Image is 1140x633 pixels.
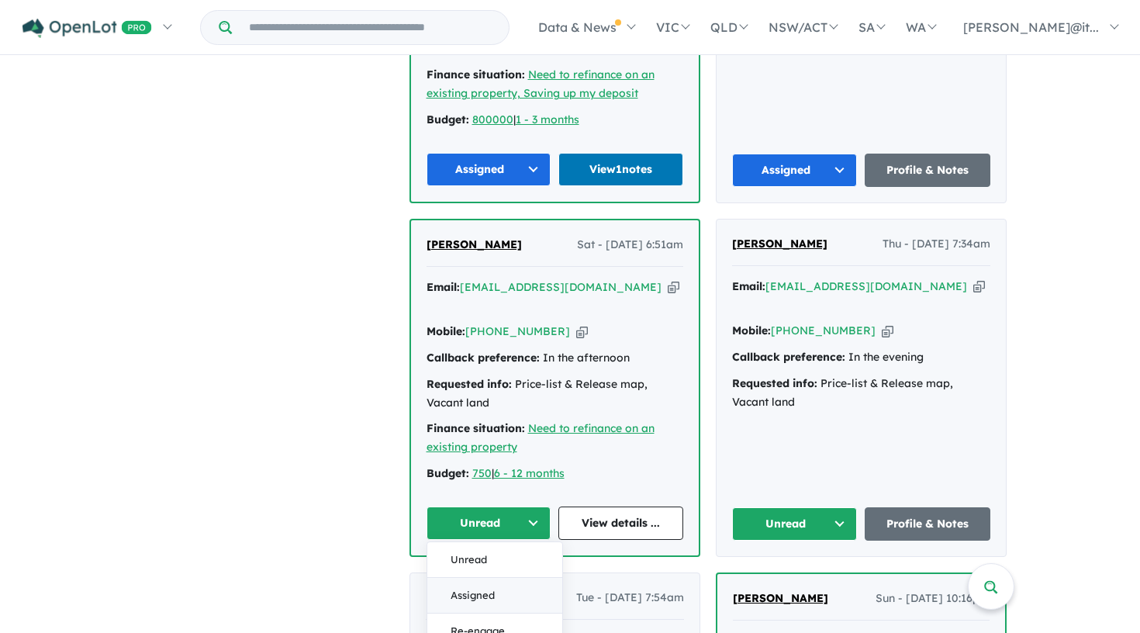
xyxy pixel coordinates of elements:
[472,466,492,480] a: 750
[235,11,506,44] input: Try estate name, suburb, builder or developer
[427,465,683,483] div: |
[732,154,858,187] button: Assigned
[22,19,152,38] img: Openlot PRO Logo White
[427,466,469,480] strong: Budget:
[733,590,828,608] a: [PERSON_NAME]
[427,237,522,251] span: [PERSON_NAME]
[472,112,513,126] a: 800000
[732,323,771,337] strong: Mobile:
[732,237,827,251] span: [PERSON_NAME]
[732,376,817,390] strong: Requested info:
[427,153,551,186] button: Assigned
[765,279,967,293] a: [EMAIL_ADDRESS][DOMAIN_NAME]
[577,236,683,254] span: Sat - [DATE] 6:51am
[882,323,893,339] button: Copy
[427,375,683,413] div: Price-list & Release map, Vacant land
[883,235,990,254] span: Thu - [DATE] 7:34am
[973,278,985,295] button: Copy
[876,590,990,608] span: Sun - [DATE] 10:16pm
[465,324,570,338] a: [PHONE_NUMBER]
[427,324,465,338] strong: Mobile:
[732,348,990,367] div: In the evening
[427,421,655,454] a: Need to refinance on an existing property
[427,280,460,294] strong: Email:
[963,19,1099,35] span: [PERSON_NAME]@it...
[732,507,858,541] button: Unread
[427,111,683,130] div: |
[494,466,565,480] a: 6 - 12 months
[427,351,540,365] strong: Callback preference:
[576,323,588,340] button: Copy
[516,112,579,126] a: 1 - 3 months
[427,349,683,368] div: In the afternoon
[558,507,683,540] a: View details ...
[771,323,876,337] a: [PHONE_NUMBER]
[558,153,683,186] a: View1notes
[427,578,562,614] button: Assigned
[427,377,512,391] strong: Requested info:
[865,154,990,187] a: Profile & Notes
[427,507,551,540] button: Unread
[426,590,521,604] span: [PERSON_NAME]
[427,67,525,81] strong: Finance situation:
[426,589,521,607] a: [PERSON_NAME]
[733,591,828,605] span: [PERSON_NAME]
[732,279,765,293] strong: Email:
[427,67,655,100] a: Need to refinance on an existing property, Saving up my deposit
[427,421,525,435] strong: Finance situation:
[427,542,562,578] button: Unread
[732,350,845,364] strong: Callback preference:
[732,375,990,412] div: Price-list & Release map, Vacant land
[460,280,662,294] a: [EMAIL_ADDRESS][DOMAIN_NAME]
[427,236,522,254] a: [PERSON_NAME]
[865,507,990,541] a: Profile & Notes
[732,235,827,254] a: [PERSON_NAME]
[427,112,469,126] strong: Budget:
[668,279,679,296] button: Copy
[576,589,684,607] span: Tue - [DATE] 7:54am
